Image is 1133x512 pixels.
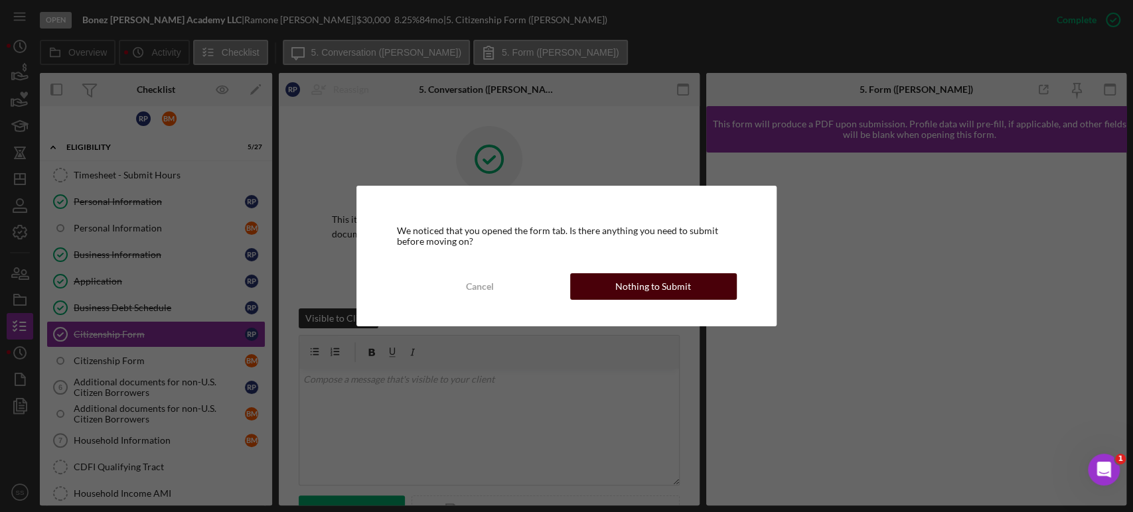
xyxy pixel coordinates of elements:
[1115,454,1126,464] span: 1
[1088,454,1120,485] iframe: Intercom live chat
[396,273,563,300] button: Cancel
[396,225,736,247] div: We noticed that you opened the form tab. Is there anything you need to submit before moving on?
[466,273,494,300] div: Cancel
[615,273,691,300] div: Nothing to Submit
[570,273,737,300] button: Nothing to Submit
